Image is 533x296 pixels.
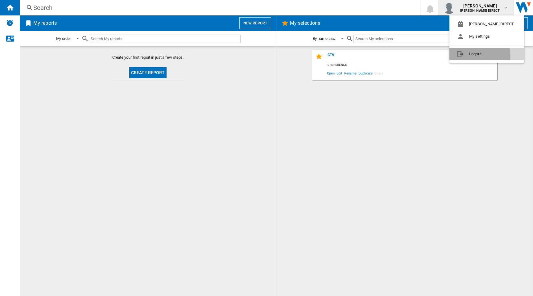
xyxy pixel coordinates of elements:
button: [PERSON_NAME] DIRECT [449,18,524,30]
button: My settings [449,30,524,43]
button: Logout [449,48,524,60]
